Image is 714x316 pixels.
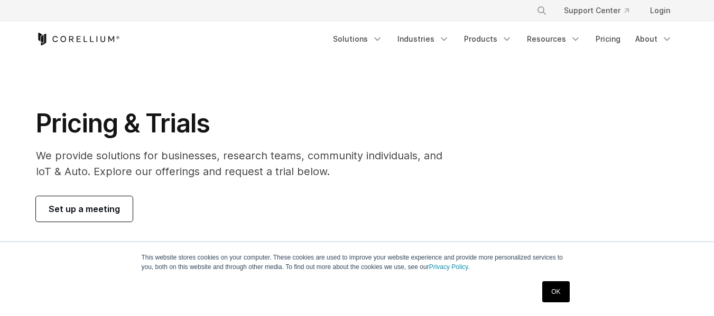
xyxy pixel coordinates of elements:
[521,30,587,49] a: Resources
[36,33,120,45] a: Corellium Home
[327,30,389,49] a: Solutions
[532,1,551,20] button: Search
[524,1,679,20] div: Navigation Menu
[642,1,679,20] a: Login
[629,30,679,49] a: About
[142,253,573,272] p: This website stores cookies on your computer. These cookies are used to improve your website expe...
[36,148,457,179] p: We provide solutions for businesses, research teams, community individuals, and IoT & Auto. Explo...
[429,263,470,271] a: Privacy Policy.
[36,196,133,222] a: Set up a meeting
[555,1,637,20] a: Support Center
[49,203,120,215] span: Set up a meeting
[327,30,679,49] div: Navigation Menu
[589,30,627,49] a: Pricing
[542,281,569,302] a: OK
[458,30,518,49] a: Products
[36,108,457,139] h1: Pricing & Trials
[391,30,456,49] a: Industries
